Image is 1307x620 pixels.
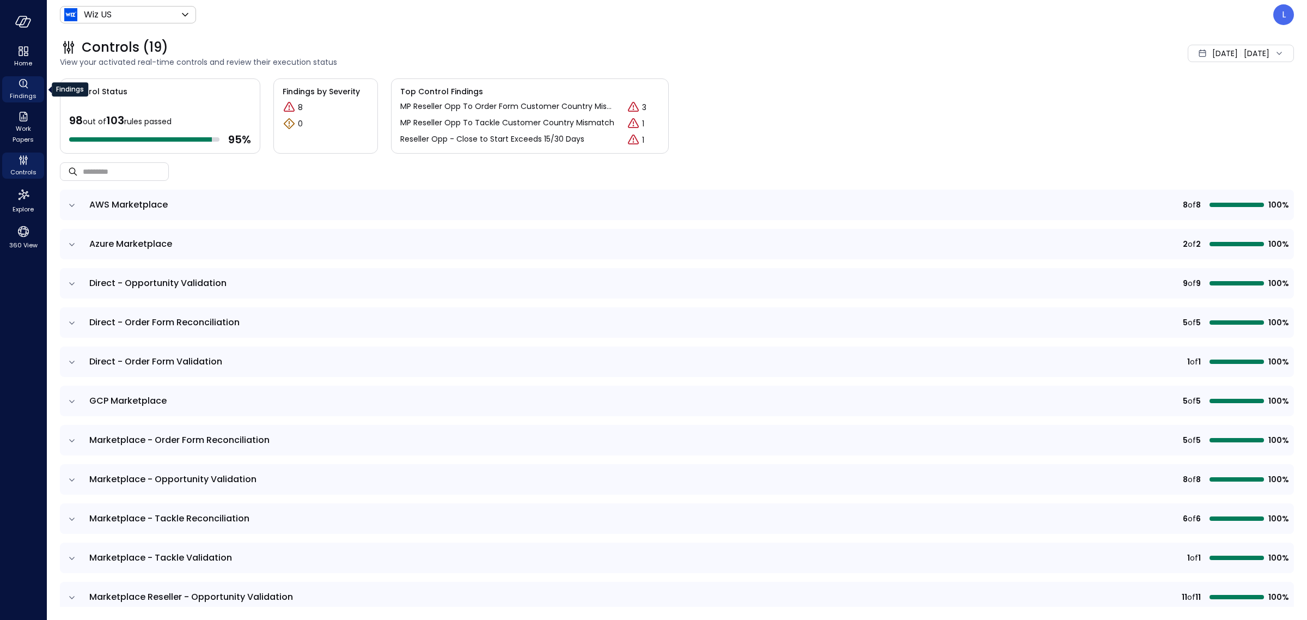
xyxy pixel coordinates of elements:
span: 100% [1268,317,1287,329]
div: 360 View [2,222,44,252]
button: expand row [66,435,77,446]
span: 100% [1268,356,1287,368]
p: 3 [642,102,646,113]
div: Findings [2,76,44,102]
span: 100% [1268,513,1287,525]
span: 8 [1196,199,1201,211]
span: Marketplace - Tackle Reconciliation [89,512,249,525]
span: out of [83,116,106,127]
span: 1 [1198,356,1201,368]
p: MP Reseller Opp To Tackle Customer Country Mismatch [400,117,614,130]
span: 100% [1268,434,1287,446]
span: 8 [1196,473,1201,485]
span: 100% [1268,552,1287,564]
span: rules passed [124,116,172,127]
span: of [1190,552,1198,564]
span: 5 [1183,434,1188,446]
button: expand row [66,357,77,368]
span: 103 [106,113,124,128]
span: Marketplace - Opportunity Validation [89,473,256,485]
div: Warning [283,117,296,130]
div: Critical [283,101,296,114]
span: of [1188,395,1196,407]
span: GCP Marketplace [89,394,167,407]
span: 8 [1183,199,1188,211]
span: of [1188,238,1196,250]
span: of [1188,277,1196,289]
p: 8 [298,102,303,113]
div: Explore [2,185,44,216]
p: MP Reseller Opp To Order Form Customer Country Mismatch [400,101,618,114]
span: 100% [1268,277,1287,289]
span: Controls (19) [82,39,168,56]
div: Controls [2,153,44,179]
button: expand row [66,278,77,289]
span: 5 [1196,317,1201,329]
p: L [1282,8,1286,21]
span: 1 [1187,356,1190,368]
span: Control Status [60,79,127,98]
span: 100% [1268,238,1287,250]
span: Findings [10,90,36,101]
span: [DATE] [1212,47,1238,59]
span: 9 [1183,277,1188,289]
span: 2 [1183,238,1188,250]
p: 1 [642,118,644,130]
span: Work Papers [7,123,40,145]
span: of [1188,513,1196,525]
span: 1 [1198,552,1201,564]
div: Work Papers [2,109,44,146]
span: 1 [1187,552,1190,564]
span: Direct - Opportunity Validation [89,277,227,289]
span: 11 [1182,591,1187,603]
span: AWS Marketplace [89,198,168,211]
span: Marketplace - Tackle Validation [89,551,232,564]
span: 5 [1183,395,1188,407]
button: expand row [66,553,77,564]
button: expand row [66,200,77,211]
p: Wiz US [84,8,112,21]
span: Home [14,58,32,69]
button: expand row [66,239,77,250]
div: Critical [627,133,640,147]
div: Leah Collins [1273,4,1294,25]
span: 98 [69,113,83,128]
span: 6 [1196,513,1201,525]
div: Findings [52,82,88,96]
span: of [1187,591,1195,603]
span: View your activated real-time controls and review their execution status [60,56,993,68]
span: 95 % [228,132,251,147]
span: Direct - Order Form Validation [89,355,222,368]
button: expand row [66,475,77,485]
span: 8 [1183,473,1188,485]
button: expand row [66,514,77,525]
p: 1 [642,135,644,146]
span: of [1188,199,1196,211]
span: of [1188,317,1196,329]
span: of [1188,473,1196,485]
span: 5 [1183,317,1188,329]
span: Azure Marketplace [89,238,172,250]
img: Icon [64,8,77,21]
div: Critical [627,117,640,130]
span: 6 [1183,513,1188,525]
div: Home [2,44,44,70]
span: 100% [1268,473,1287,485]
p: Reseller Opp - Close to Start Exceeds 15/30 Days [400,133,584,147]
span: Top Control Findings [400,86,659,98]
span: Explore [13,204,34,215]
span: 5 [1196,395,1201,407]
span: 100% [1268,199,1287,211]
span: of [1188,434,1196,446]
span: 100% [1268,395,1287,407]
span: Direct - Order Form Reconciliation [89,316,240,329]
span: 360 View [9,240,38,251]
span: Findings by Severity [283,86,369,98]
div: Critical [627,101,640,114]
span: 2 [1196,238,1201,250]
span: Controls [10,167,36,178]
span: 9 [1196,277,1201,289]
span: of [1190,356,1198,368]
span: Marketplace - Order Form Reconciliation [89,434,270,446]
span: 100% [1268,591,1287,603]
